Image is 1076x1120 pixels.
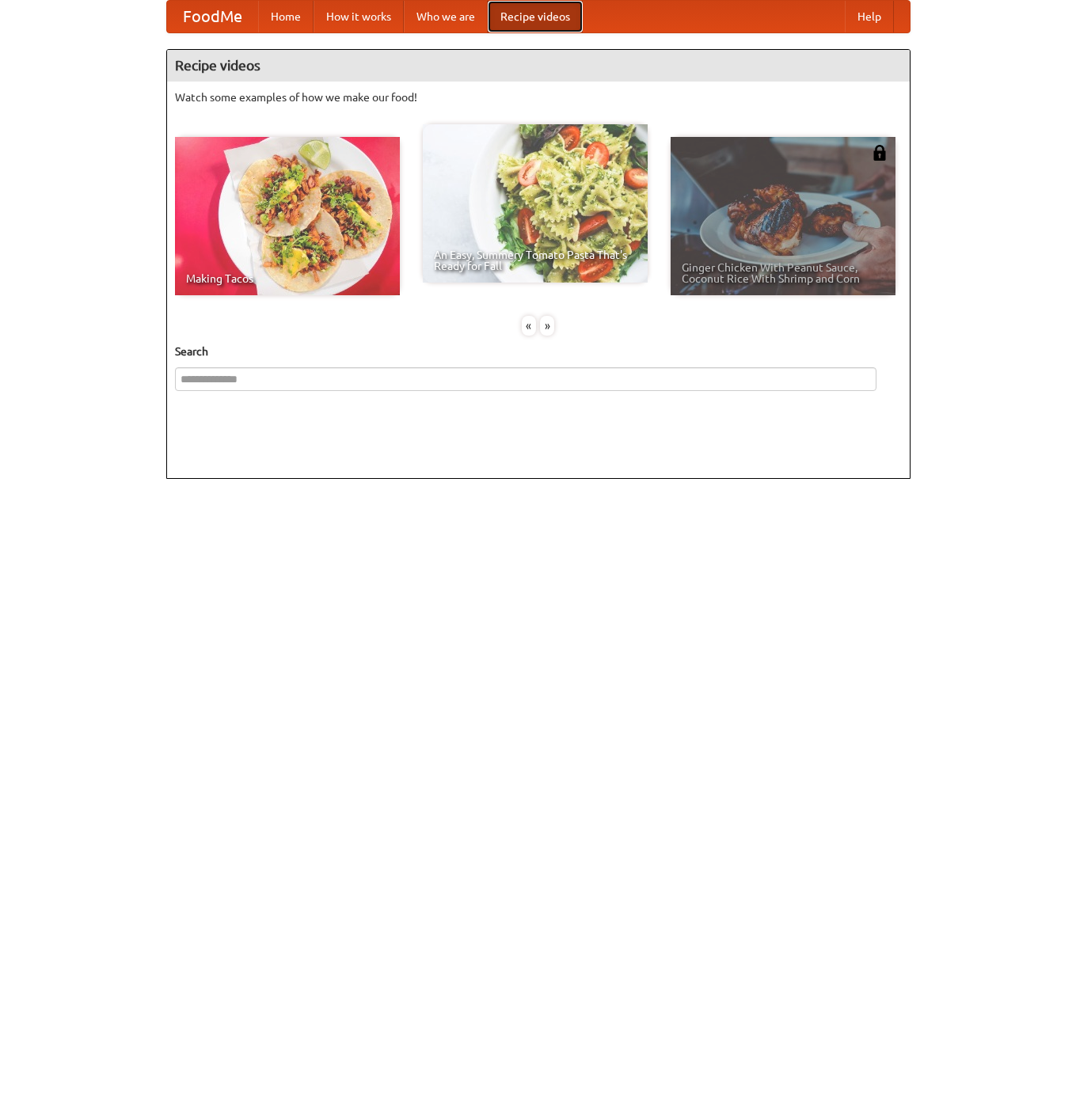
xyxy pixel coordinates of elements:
h4: Recipe videos [167,50,910,82]
a: How it works [314,1,404,32]
a: An Easy, Summery Tomato Pasta That's Ready for Fall [423,124,648,283]
span: Making Tacos [186,273,389,284]
a: Recipe videos [488,1,583,32]
span: An Easy, Summery Tomato Pasta That's Ready for Fall [434,249,637,271]
a: Making Tacos [175,137,400,295]
p: Watch some examples of how we make our food! [175,89,902,105]
a: FoodMe [167,1,258,32]
div: « [522,316,536,336]
a: Who we are [404,1,488,32]
img: 483408.png [872,145,888,161]
h5: Search [175,344,902,359]
a: Home [258,1,314,32]
a: Help [845,1,894,32]
div: » [540,316,554,336]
